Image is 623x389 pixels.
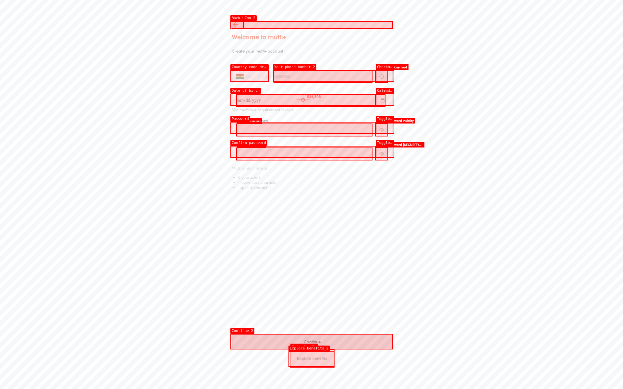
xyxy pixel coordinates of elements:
button: toggle password visibility [375,147,388,160]
span: Phone number [232,64,393,70]
span: Create your mutti+ account [232,44,393,56]
button: Continue [232,334,393,349]
li: 1 lower case character [238,180,393,185]
span: Welcome to mutti+ [232,29,393,44]
span: Must contain at least [232,166,269,171]
span: Date of birth [232,88,393,94]
span: (+233) [259,74,271,79]
span: Confirm password [232,142,393,147]
li: 1 special character [238,185,393,190]
button: toggle password visibility [375,124,388,136]
span: GH [236,74,252,79]
button: Explore benefits [290,349,334,368]
span: Create a password [232,118,393,124]
span: Minimum age requirement is 18yrs [232,107,393,112]
li: 8 characters [238,175,393,180]
span: Explore benefits [294,353,330,364]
